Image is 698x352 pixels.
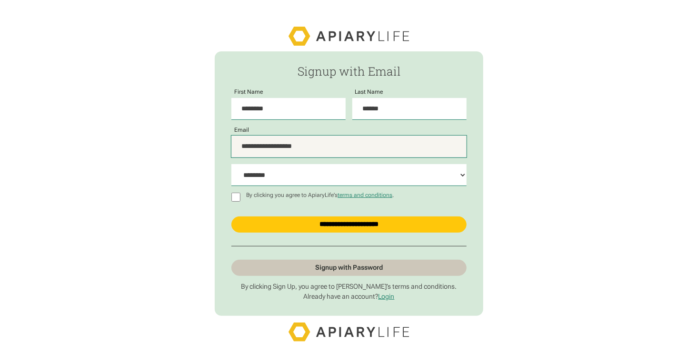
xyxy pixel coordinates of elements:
[352,89,386,95] label: Last Name
[231,293,466,301] p: Already have an account?
[231,65,466,78] h2: Signup with Email
[231,127,251,133] label: Email
[244,192,397,198] p: By clicking you agree to ApiaryLife's .
[215,51,483,316] form: Passwordless Signup
[231,89,265,95] label: First Name
[338,192,392,198] a: terms and conditions
[231,260,466,276] a: Signup with Password
[231,283,466,291] p: By clicking Sign Up, you agree to [PERSON_NAME]’s terms and conditions.
[378,293,394,300] a: Login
